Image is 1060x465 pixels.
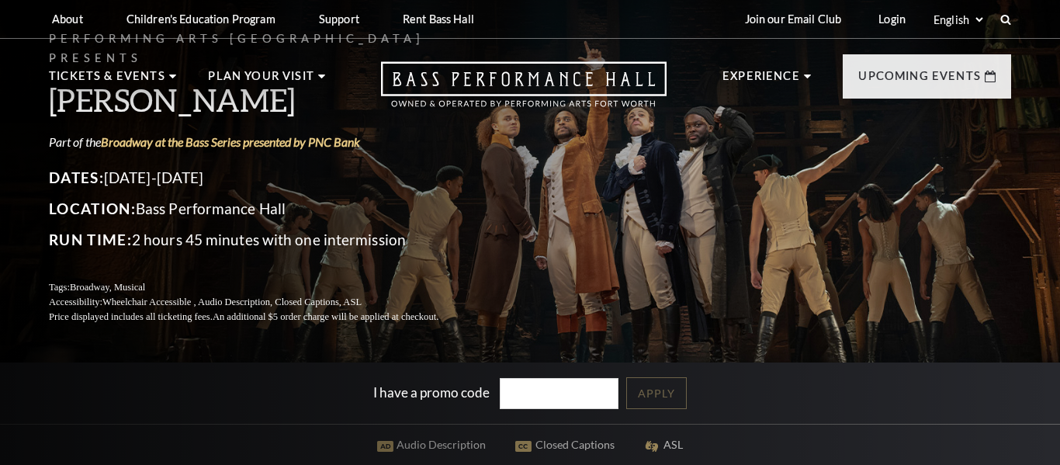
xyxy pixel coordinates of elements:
[49,295,476,310] p: Accessibility:
[49,227,476,252] p: 2 hours 45 minutes with one intermission
[70,282,145,293] span: Broadway, Musical
[208,67,314,95] p: Plan Your Visit
[52,12,83,26] p: About
[49,280,476,295] p: Tags:
[49,165,476,190] p: [DATE]-[DATE]
[930,12,986,27] select: Select:
[319,12,359,26] p: Support
[126,12,275,26] p: Children's Education Program
[49,168,104,186] span: Dates:
[722,67,800,95] p: Experience
[102,297,362,307] span: Wheelchair Accessible , Audio Description, Closed Captions, ASL
[49,310,476,324] p: Price displayed includes all ticketing fees.
[49,67,165,95] p: Tickets & Events
[213,311,438,322] span: An additional $5 order charge will be applied at checkout.
[49,231,132,248] span: Run Time:
[858,67,981,95] p: Upcoming Events
[49,196,476,221] p: Bass Performance Hall
[49,134,476,151] p: Part of the
[403,12,474,26] p: Rent Bass Hall
[373,383,490,400] label: I have a promo code
[101,134,360,149] a: Broadway at the Bass Series presented by PNC Bank
[49,200,136,217] span: Location:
